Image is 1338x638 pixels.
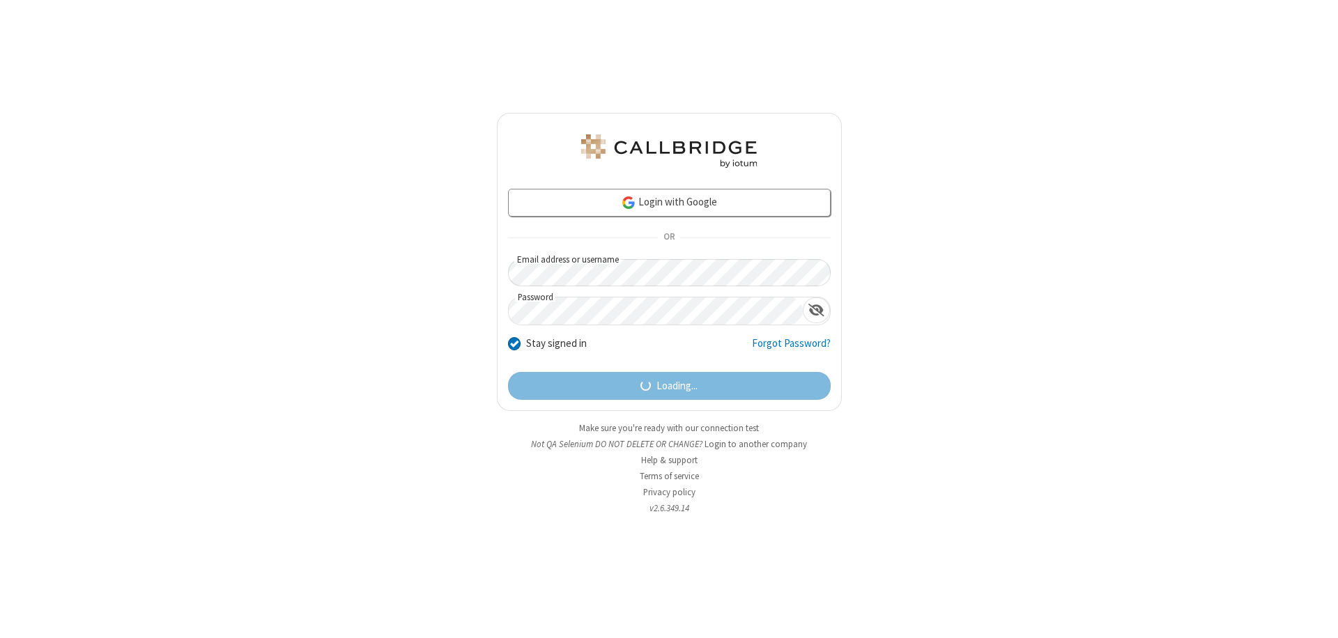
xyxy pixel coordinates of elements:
span: Loading... [656,378,698,394]
iframe: Chat [1303,602,1328,628]
a: Terms of service [640,470,699,482]
li: Not QA Selenium DO NOT DELETE OR CHANGE? [497,437,842,451]
a: Make sure you're ready with our connection test [579,422,759,434]
div: Show password [803,297,830,323]
img: google-icon.png [621,195,636,210]
button: Loading... [508,372,831,400]
img: QA Selenium DO NOT DELETE OR CHANGE [578,134,760,168]
span: OR [658,228,680,248]
a: Help & support [641,454,698,466]
a: Login with Google [508,189,831,217]
input: Email address or username [508,259,831,286]
a: Forgot Password? [752,336,831,362]
button: Login to another company [705,437,807,451]
label: Stay signed in [526,336,587,352]
a: Privacy policy [643,486,695,498]
input: Password [509,297,803,325]
li: v2.6.349.14 [497,501,842,515]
